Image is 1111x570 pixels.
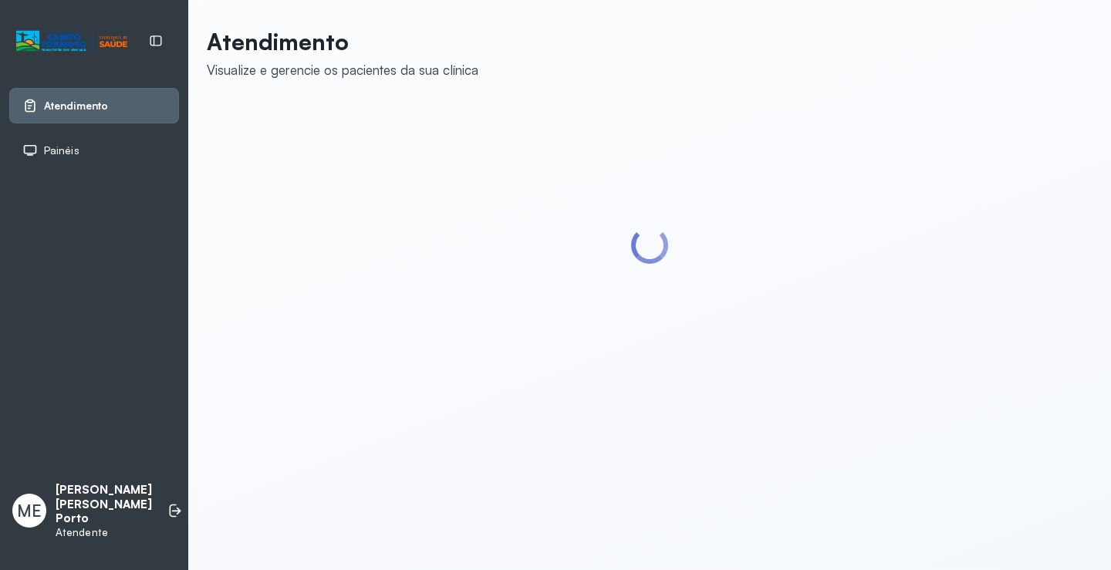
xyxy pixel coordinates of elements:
p: Atendimento [207,28,478,56]
p: Atendente [56,526,152,539]
span: Painéis [44,144,79,157]
span: ME [17,501,42,521]
img: Logotipo do estabelecimento [16,29,127,54]
div: Visualize e gerencie os pacientes da sua clínica [207,62,478,78]
p: [PERSON_NAME] [PERSON_NAME] Porto [56,483,152,526]
a: Atendimento [22,98,166,113]
span: Atendimento [44,99,108,113]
